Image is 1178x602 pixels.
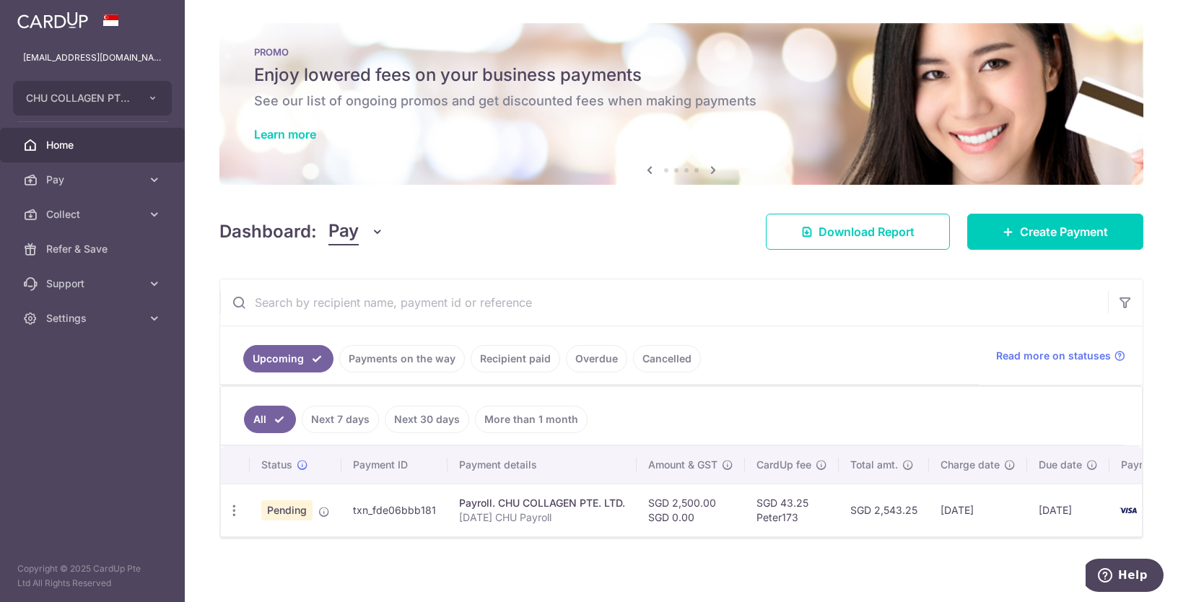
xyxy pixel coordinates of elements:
img: Bank Card [1114,502,1143,519]
button: CHU COLLAGEN PTE. LTD. [13,81,172,115]
a: Next 30 days [385,406,469,433]
span: Refer & Save [46,242,141,256]
a: Read more on statuses [996,349,1125,363]
td: txn_fde06bbb181 [341,484,448,536]
span: Settings [46,311,141,326]
span: Download Report [819,223,915,240]
a: Download Report [766,214,950,250]
p: PROMO [254,46,1109,58]
p: [EMAIL_ADDRESS][DOMAIN_NAME] [23,51,162,65]
td: SGD 43.25 Peter173 [745,484,839,536]
input: Search by recipient name, payment id or reference [220,279,1108,326]
td: SGD 2,543.25 [839,484,929,536]
a: Upcoming [243,345,333,372]
span: Total amt. [850,458,898,472]
a: Overdue [566,345,627,372]
td: [DATE] [1027,484,1109,536]
span: CardUp fee [756,458,811,472]
td: [DATE] [929,484,1027,536]
span: Amount & GST [648,458,717,472]
img: Latest Promos Banner [219,23,1143,185]
span: Read more on statuses [996,349,1111,363]
a: Recipient paid [471,345,560,372]
h5: Enjoy lowered fees on your business payments [254,64,1109,87]
a: All [244,406,296,433]
td: SGD 2,500.00 SGD 0.00 [637,484,745,536]
span: Charge date [941,458,1000,472]
span: CHU COLLAGEN PTE. LTD. [26,91,133,105]
th: Payment ID [341,446,448,484]
span: Pending [261,500,313,520]
h4: Dashboard: [219,219,317,245]
a: More than 1 month [475,406,588,433]
a: Cancelled [633,345,701,372]
th: Payment details [448,446,637,484]
a: Next 7 days [302,406,379,433]
span: Pay [46,173,141,187]
img: CardUp [17,12,88,29]
span: Status [261,458,292,472]
span: Support [46,276,141,291]
span: Home [46,138,141,152]
span: Pay [328,218,359,245]
div: Payroll. CHU COLLAGEN PTE. LTD. [459,496,625,510]
a: Create Payment [967,214,1143,250]
a: Payments on the way [339,345,465,372]
p: [DATE] CHU Payroll [459,510,625,525]
h6: See our list of ongoing promos and get discounted fees when making payments [254,92,1109,110]
iframe: Opens a widget where you can find more information [1086,559,1164,595]
span: Collect [46,207,141,222]
button: Pay [328,218,384,245]
a: Learn more [254,127,316,141]
span: Due date [1039,458,1082,472]
span: Create Payment [1020,223,1108,240]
